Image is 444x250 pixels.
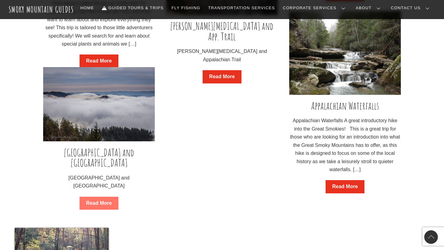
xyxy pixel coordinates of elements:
[166,47,278,64] p: [PERSON_NAME][MEDICAL_DATA] and Appalachian Trail
[326,180,364,193] a: Read More
[43,67,155,141] img: IMG_9648-min
[203,70,241,83] a: Read More
[311,99,379,112] a: Appalachian Waterfalls
[353,2,385,14] a: About
[388,2,434,14] a: Contact Us
[80,54,118,68] a: Read More
[289,117,401,174] p: Appalachian Waterfalls A great introductory hike into the Great Smokies! This is a great trip for...
[78,2,97,14] a: Home
[64,146,134,169] a: [GEOGRAPHIC_DATA] and [GEOGRAPHIC_DATA]
[43,174,155,190] p: [GEOGRAPHIC_DATA] and [GEOGRAPHIC_DATA]
[9,4,74,14] a: Smoky Mountain Guides
[206,2,277,14] a: Transportation Services
[169,2,203,14] a: Fly Fishing
[289,11,401,95] img: 2242952610_0057f41b49_o-min
[80,197,118,210] a: Read More
[280,2,350,14] a: Corporate Services
[170,19,273,43] a: [PERSON_NAME][MEDICAL_DATA] and App. Trail
[100,2,166,14] a: Guided Tours & Trips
